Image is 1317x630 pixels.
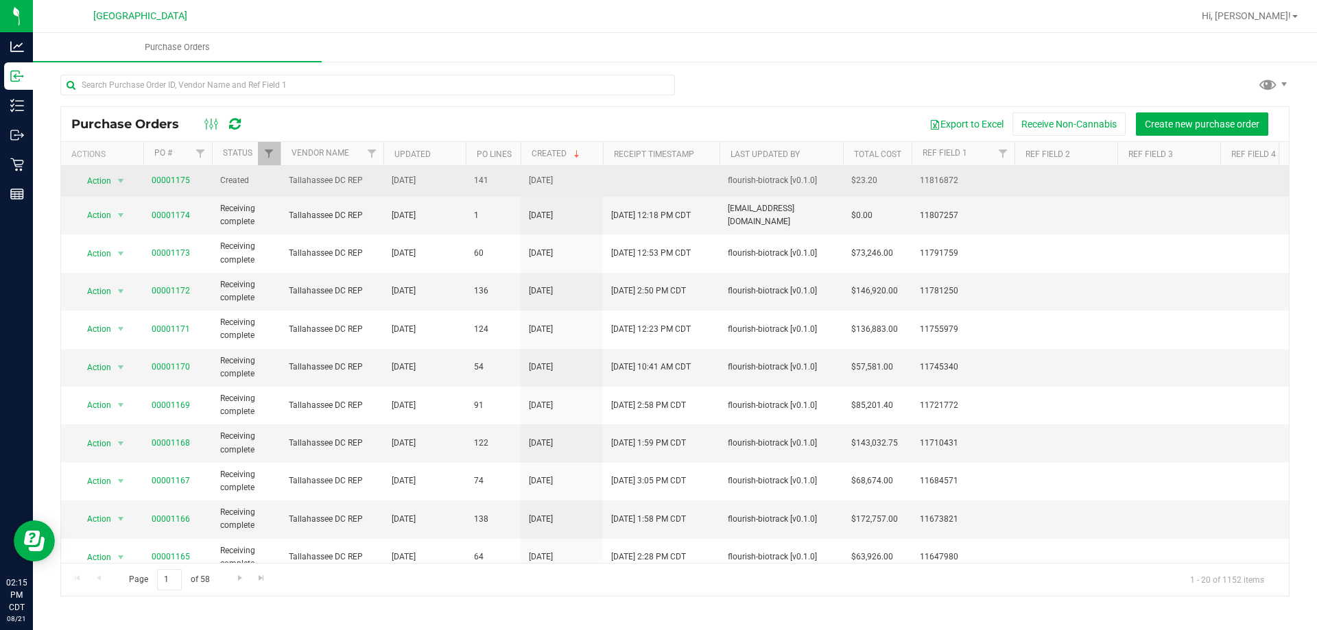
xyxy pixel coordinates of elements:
span: $143,032.75 [851,437,898,450]
span: $136,883.00 [851,323,898,336]
a: Receipt Timestamp [614,149,694,159]
a: 00001170 [152,362,190,372]
span: 11745340 [920,361,1006,374]
a: 00001175 [152,175,190,185]
a: Updated [394,149,431,159]
span: [DATE] [392,247,416,260]
span: 11755979 [920,323,1006,336]
span: Create new purchase order [1145,119,1259,130]
a: 00001174 [152,210,190,220]
span: [DATE] [392,323,416,336]
span: Action [75,319,112,339]
a: Filter [992,142,1015,165]
span: [DATE] [529,323,553,336]
a: Filter [258,142,281,165]
span: flourish-biotrack [v0.1.0] [728,323,835,336]
span: 11807257 [920,209,1006,222]
span: flourish-biotrack [v0.1.0] [728,174,835,187]
span: 1 [474,209,512,222]
span: [DATE] [529,474,553,487]
span: flourish-biotrack [v0.1.0] [728,247,835,260]
p: 02:15 PM CDT [6,577,27,614]
span: Receiving complete [220,392,272,418]
span: [DATE] 12:18 PM CDT [611,209,691,222]
span: [DATE] 2:58 PM CDT [611,399,686,412]
p: 08/21 [6,614,27,624]
span: $0.00 [851,209,873,222]
button: Create new purchase order [1136,112,1268,136]
span: [DATE] [392,437,416,450]
inline-svg: Analytics [10,40,24,53]
button: Receive Non-Cannabis [1012,112,1126,136]
a: Ref Field 1 [923,148,967,158]
a: 00001167 [152,476,190,485]
span: Tallahassee DC REP [289,284,375,298]
a: PO Lines [477,149,512,159]
span: 141 [474,174,512,187]
a: 00001168 [152,438,190,448]
a: PO # [154,148,172,158]
span: Tallahassee DC REP [289,361,375,374]
span: 11710431 [920,437,1006,450]
span: Receiving complete [220,278,272,304]
span: select [112,396,130,415]
span: select [112,206,130,225]
a: 00001171 [152,324,190,334]
span: 74 [474,474,512,487]
span: 64 [474,550,512,564]
span: Tallahassee DC REP [289,247,375,260]
span: [DATE] 12:53 PM CDT [611,247,691,260]
span: select [112,282,130,301]
span: [DATE] [529,437,553,450]
span: Receiving complete [220,430,272,456]
span: Tallahassee DC REP [289,437,375,450]
span: [DATE] [529,399,553,412]
span: 91 [474,399,512,412]
a: 00001172 [152,286,190,295]
a: Filter [361,142,383,165]
a: Ref Field 4 [1231,149,1276,159]
span: Action [75,434,112,453]
span: Receiving complete [220,506,272,532]
span: flourish-biotrack [v0.1.0] [728,284,835,298]
span: Action [75,171,112,191]
span: Action [75,396,112,415]
span: Action [75,244,112,263]
span: 11647980 [920,550,1006,564]
span: [DATE] [392,474,416,487]
a: Created [532,149,582,158]
a: Go to the last page [252,569,272,587]
inline-svg: Reports [10,187,24,201]
span: 11684571 [920,474,1006,487]
span: Page of 58 [117,569,221,590]
span: [DATE] [529,284,553,298]
a: Last Updated By [731,149,800,159]
input: 1 [157,569,182,590]
span: 60 [474,247,512,260]
a: Ref Field 2 [1025,149,1070,159]
span: Hi, [PERSON_NAME]! [1202,10,1291,21]
a: Filter [189,142,212,165]
span: Action [75,472,112,491]
span: [EMAIL_ADDRESS][DOMAIN_NAME] [728,202,835,228]
span: [DATE] 3:05 PM CDT [611,474,686,487]
span: 11673821 [920,513,1006,526]
span: 124 [474,323,512,336]
span: flourish-biotrack [v0.1.0] [728,399,835,412]
span: select [112,358,130,377]
span: Receiving complete [220,240,272,266]
inline-svg: Retail [10,158,24,171]
span: [DATE] [529,361,553,374]
span: Tallahassee DC REP [289,513,375,526]
span: [DATE] [392,399,416,412]
span: Purchase Orders [126,41,228,53]
span: select [112,509,130,529]
span: $146,920.00 [851,284,898,298]
span: 11816872 [920,174,1006,187]
span: [DATE] [392,209,416,222]
span: 54 [474,361,512,374]
span: Action [75,548,112,567]
span: [DATE] 12:23 PM CDT [611,323,691,336]
a: Vendor Name [292,148,349,158]
span: Receiving complete [220,316,272,342]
